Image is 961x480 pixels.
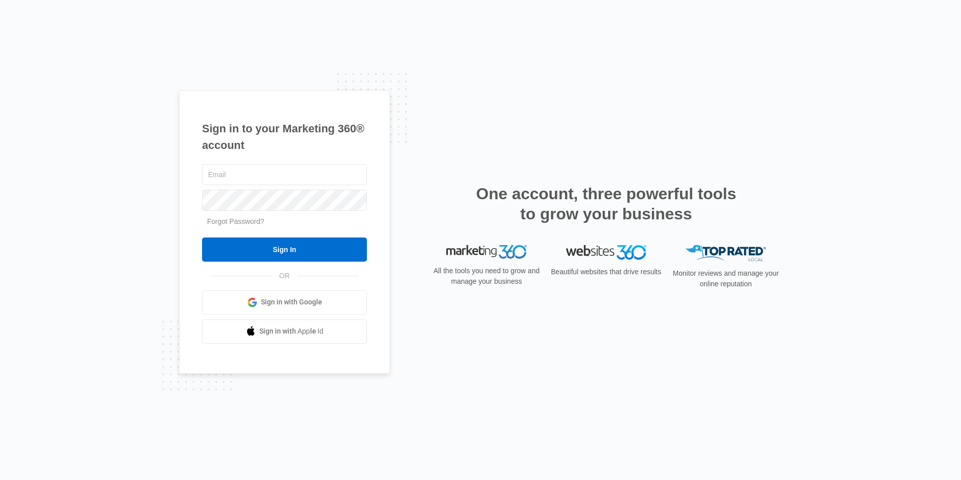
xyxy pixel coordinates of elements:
[259,326,324,337] span: Sign in with Apple Id
[202,319,367,344] a: Sign in with Apple Id
[566,245,646,260] img: Websites 360
[473,184,739,224] h2: One account, three powerful tools to grow your business
[202,237,367,262] input: Sign In
[202,164,367,185] input: Email
[430,266,543,287] p: All the tools you need to grow and manage your business
[446,245,527,259] img: Marketing 360
[550,267,662,277] p: Beautiful websites that drive results
[272,271,297,281] span: OR
[686,245,766,262] img: Top Rated Local
[207,217,264,225] a: Forgot Password?
[202,120,367,153] h1: Sign in to your Marketing 360® account
[669,268,782,289] p: Monitor reviews and manage your online reputation
[202,290,367,314] a: Sign in with Google
[261,297,322,307] span: Sign in with Google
